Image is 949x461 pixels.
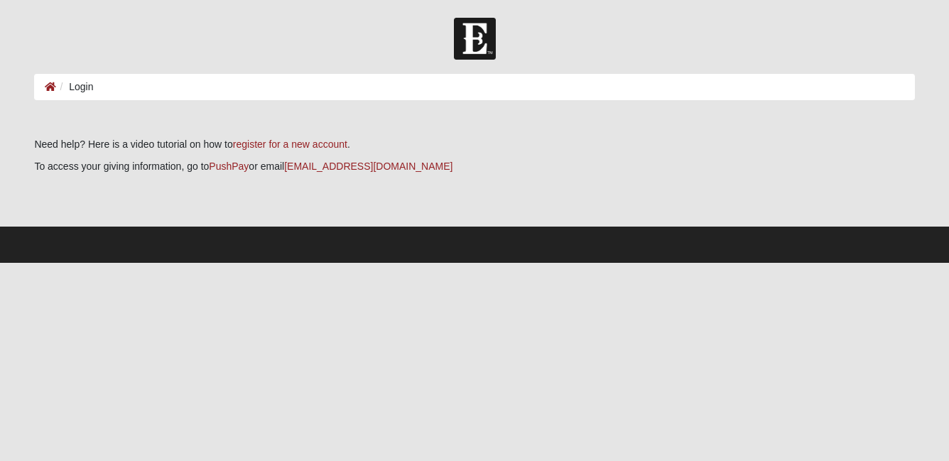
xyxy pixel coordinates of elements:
[34,159,914,174] p: To access your giving information, go to or email
[284,161,452,172] a: [EMAIL_ADDRESS][DOMAIN_NAME]
[56,80,93,94] li: Login
[34,137,914,152] p: Need help? Here is a video tutorial on how to .
[454,18,496,60] img: Church of Eleven22 Logo
[209,161,249,172] a: PushPay
[233,139,347,150] a: register for a new account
